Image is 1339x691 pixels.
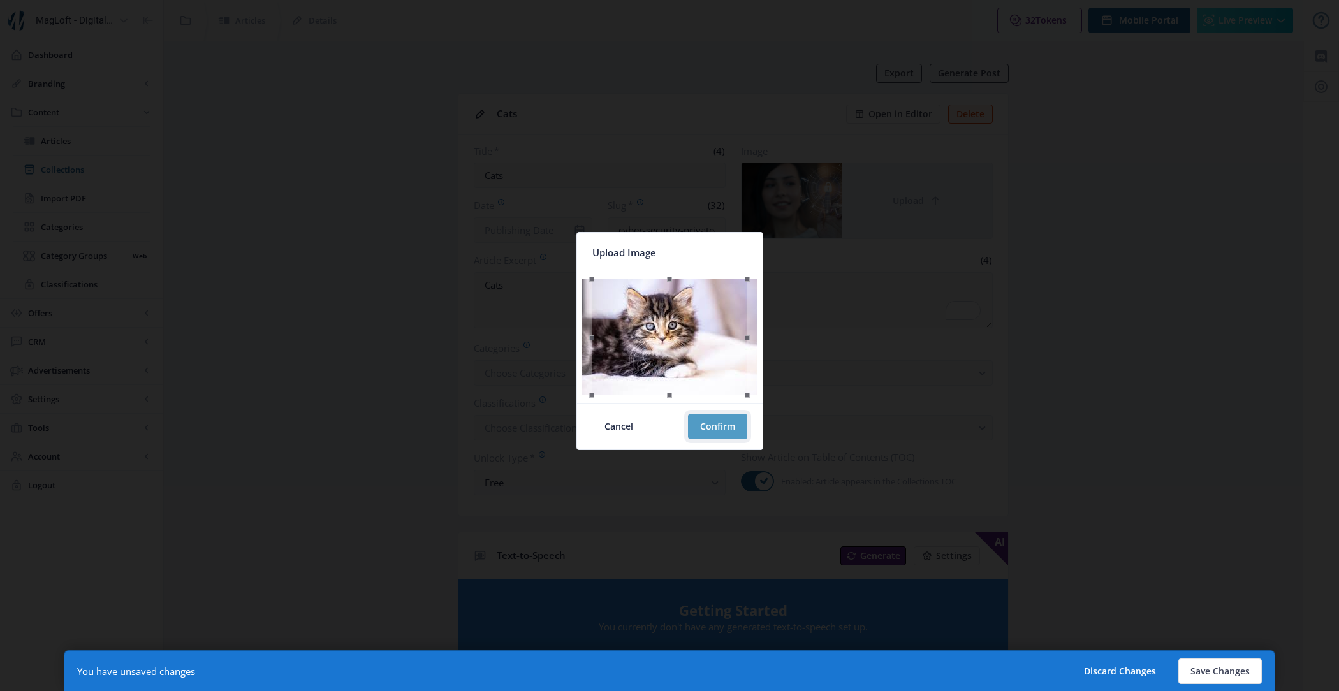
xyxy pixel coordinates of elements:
[1178,658,1262,684] button: Save Changes
[1072,658,1168,684] button: Discard Changes
[592,414,645,439] button: Cancel
[582,279,757,395] img: 9k=
[688,414,747,439] button: Confirm
[592,243,656,263] span: Upload Image
[77,665,195,678] div: You have unsaved changes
